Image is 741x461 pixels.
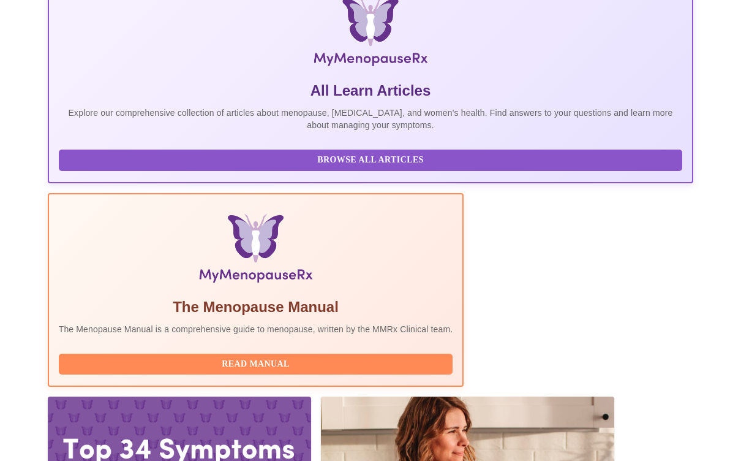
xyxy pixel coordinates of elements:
[59,154,686,164] a: Browse All Articles
[59,150,683,171] button: Browse All Articles
[59,354,453,375] button: Read Manual
[59,323,453,335] p: The Menopause Manual is a comprehensive guide to menopause, written by the MMRx Clinical team.
[59,107,683,131] p: Explore our comprehensive collection of articles about menopause, [MEDICAL_DATA], and women's hea...
[59,81,683,101] h5: All Learn Articles
[121,214,390,288] img: Menopause Manual
[71,153,671,168] span: Browse All Articles
[71,357,441,372] span: Read Manual
[59,297,453,317] h5: The Menopause Manual
[59,358,456,368] a: Read Manual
